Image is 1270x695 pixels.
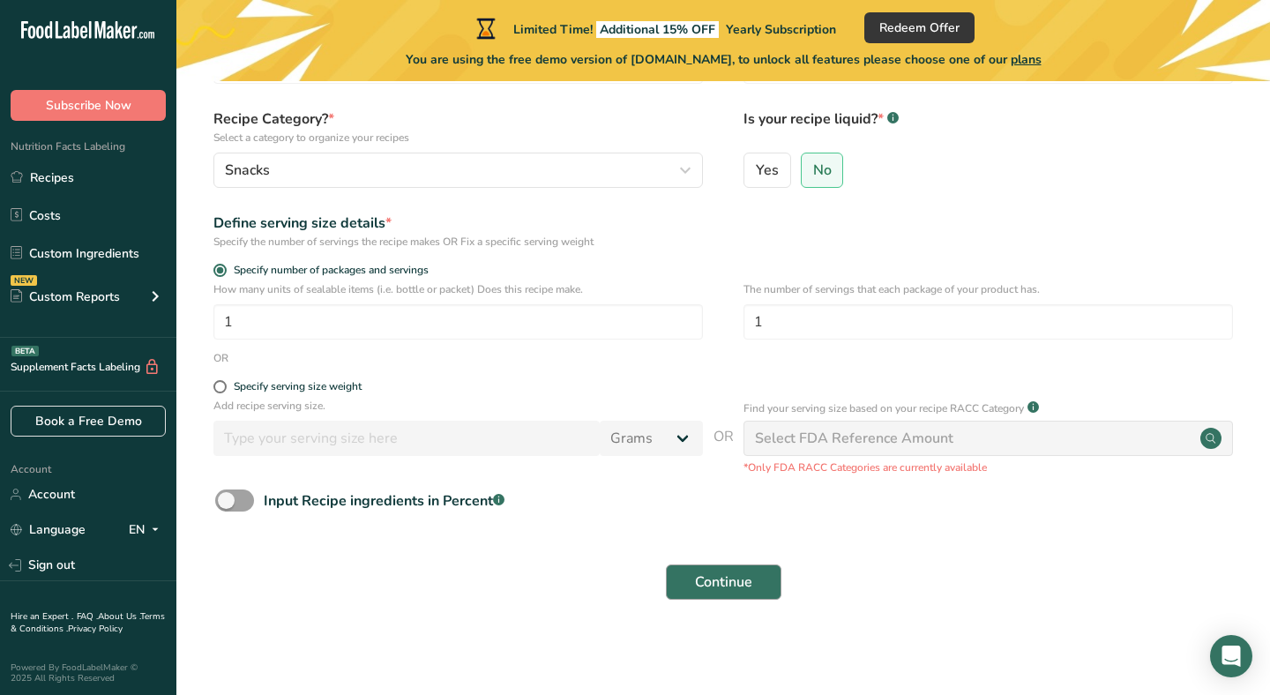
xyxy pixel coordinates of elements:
[213,153,703,188] button: Snacks
[11,406,166,437] a: Book a Free Demo
[596,21,719,38] span: Additional 15% OFF
[46,96,131,115] span: Subscribe Now
[879,19,960,37] span: Redeem Offer
[473,18,836,39] div: Limited Time!
[406,50,1042,69] span: You are using the free demo version of [DOMAIN_NAME], to unlock all features please choose one of...
[264,490,504,512] div: Input Recipe ingredients in Percent
[213,398,703,414] p: Add recipe serving size.
[813,161,832,179] span: No
[11,514,86,545] a: Language
[726,21,836,38] span: Yearly Subscription
[213,213,703,234] div: Define serving size details
[213,130,703,146] p: Select a category to organize your recipes
[864,12,975,43] button: Redeem Offer
[129,519,166,541] div: EN
[743,460,1233,475] p: *Only FDA RACC Categories are currently available
[11,90,166,121] button: Subscribe Now
[234,380,362,393] div: Specify serving size weight
[743,108,1233,146] label: Is your recipe liquid?
[227,264,429,277] span: Specify number of packages and servings
[666,564,781,600] button: Continue
[695,572,752,593] span: Continue
[68,623,123,635] a: Privacy Policy
[743,400,1024,416] p: Find your serving size based on your recipe RACC Category
[213,350,228,366] div: OR
[713,426,734,475] span: OR
[11,610,73,623] a: Hire an Expert .
[1011,51,1042,68] span: plans
[11,288,120,306] div: Custom Reports
[11,662,166,684] div: Powered By FoodLabelMaker © 2025 All Rights Reserved
[98,610,140,623] a: About Us .
[213,281,703,297] p: How many units of sealable items (i.e. bottle or packet) Does this recipe make.
[213,421,600,456] input: Type your serving size here
[225,160,270,181] span: Snacks
[755,428,953,449] div: Select FDA Reference Amount
[11,275,37,286] div: NEW
[1210,635,1252,677] div: Open Intercom Messenger
[213,234,703,250] div: Specify the number of servings the recipe makes OR Fix a specific serving weight
[213,108,703,146] label: Recipe Category?
[11,610,165,635] a: Terms & Conditions .
[77,610,98,623] a: FAQ .
[11,346,39,356] div: BETA
[756,161,779,179] span: Yes
[743,281,1233,297] p: The number of servings that each package of your product has.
